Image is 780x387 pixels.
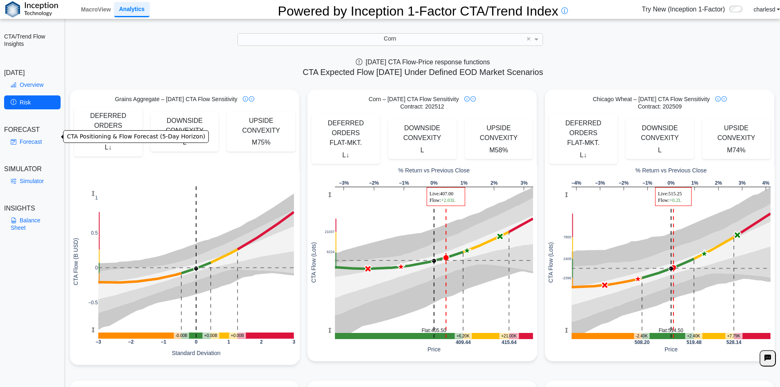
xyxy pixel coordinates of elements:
[470,96,476,102] img: plus-icon.svg
[487,146,510,154] span: M
[369,95,459,103] span: Corn – [DATE] CTA Flow Sensitivity
[583,151,587,158] span: ↓
[78,111,138,140] div: DEFERRED ORDERS FLAT-MKT.
[114,2,149,17] a: Analytics
[638,103,682,110] span: Contract: 202509
[78,2,114,16] a: MacroView
[316,118,376,148] div: DEFERRED ORDERS FLAT-MKT.
[593,95,710,103] span: Chicago Wheat – [DATE] CTA Flow Sensitivity
[4,213,61,235] a: Balance Sheet
[4,164,61,174] div: SIMULATOR
[469,123,529,143] div: UPSIDE CONVEXITY
[5,1,58,18] img: logo%20black.png
[4,204,61,213] div: INSIGHTS
[392,123,452,143] div: DOWNSIDE CONVEXITY
[63,130,209,143] div: CTA Positioning & Flow Forecast (5-Day Horizon)
[656,146,664,154] span: L
[4,68,61,78] div: [DATE]
[4,135,61,149] a: Forecast
[715,96,721,102] img: info-icon.svg
[356,59,490,66] span: [DATE] CTA Flow-Price response functions
[578,151,589,158] span: L
[721,96,727,102] img: plus-icon.svg
[4,95,61,109] a: Risk
[553,118,613,148] div: DEFERRED ORDERS FLAT-MKT.
[525,34,532,45] span: Clear value
[418,146,426,154] span: L
[384,35,396,42] span: Corn
[4,174,61,188] a: Simulator
[231,116,291,136] div: UPSIDE CONVEXITY
[249,96,254,102] img: plus-icon.svg
[346,151,349,158] span: ↓
[103,143,114,151] span: L
[725,146,747,154] span: M
[630,123,690,143] div: DOWNSIDE CONVEXITY
[250,138,272,146] span: M
[733,146,746,153] span: 74%
[642,5,725,14] span: Try New (Inception 1-Factor)
[155,116,215,136] div: DOWNSIDE CONVEXITY
[400,103,444,110] span: Contract: 202512
[754,6,780,13] a: charlesd
[464,96,470,102] img: info-icon.svg
[243,96,248,102] img: info-icon.svg
[706,123,766,143] div: UPSIDE CONVEXITY
[495,146,508,153] span: 58%
[4,78,61,92] a: Overview
[4,33,61,48] h2: CTA/Trend Flow Insights
[69,67,776,77] h5: CTA Expected Flow [DATE] Under Defined EOD Market Scenarios
[340,151,351,158] span: L
[109,144,112,151] span: ↓
[527,35,531,43] span: ×
[4,125,61,135] div: FORECAST
[115,95,237,103] span: Grains Aggregate – [DATE] CTA Flow Sensitivity
[257,139,270,146] span: 75%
